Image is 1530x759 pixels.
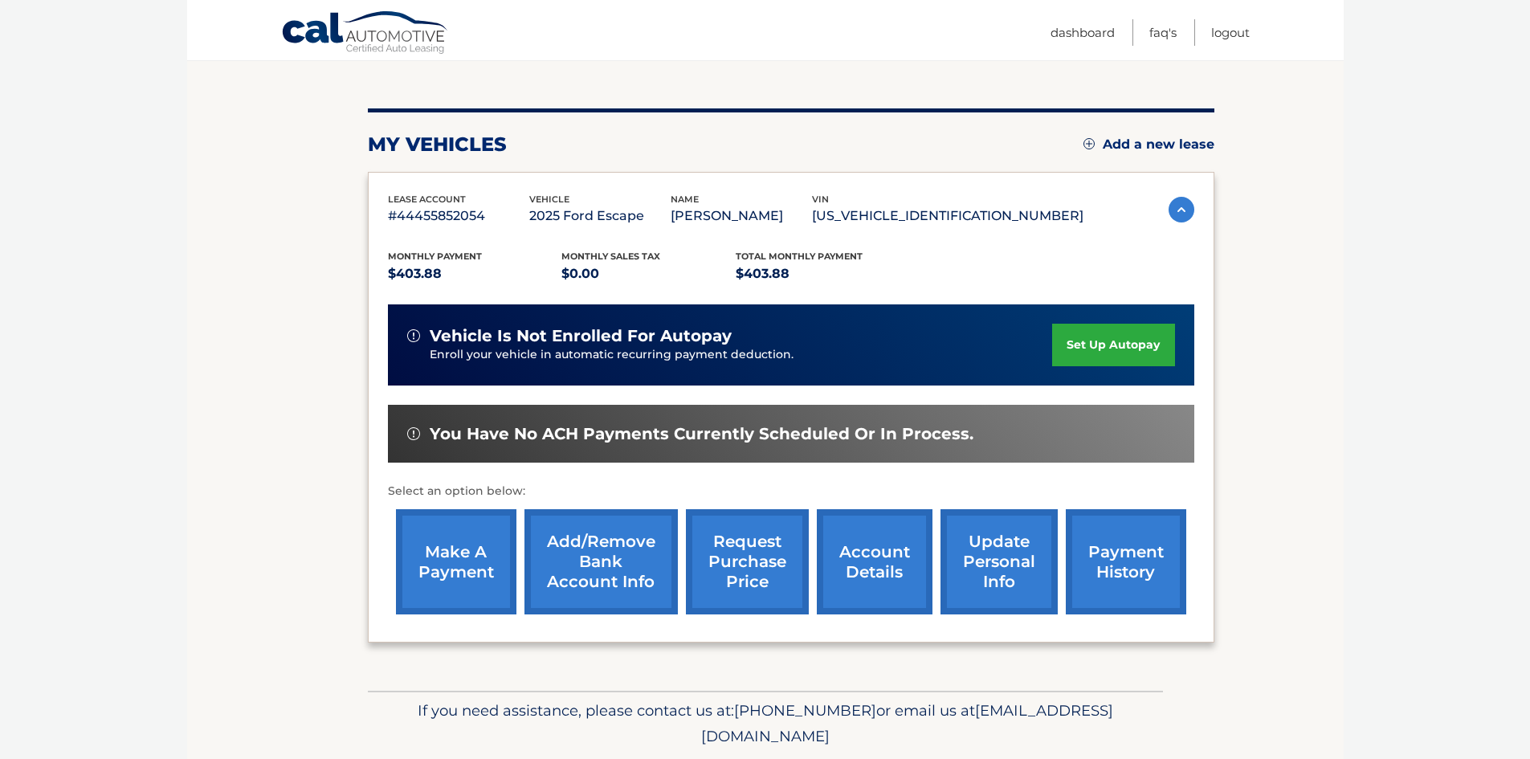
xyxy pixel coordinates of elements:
span: lease account [388,194,466,205]
p: 2025 Ford Escape [529,205,671,227]
p: Enroll your vehicle in automatic recurring payment deduction. [430,346,1053,364]
p: #44455852054 [388,205,529,227]
a: make a payment [396,509,516,614]
span: name [671,194,699,205]
img: add.svg [1083,138,1095,149]
a: FAQ's [1149,19,1177,46]
p: Select an option below: [388,482,1194,501]
h2: my vehicles [368,133,507,157]
img: alert-white.svg [407,427,420,440]
a: Add a new lease [1083,137,1214,153]
span: vehicle is not enrolled for autopay [430,326,732,346]
p: $0.00 [561,263,736,285]
a: Dashboard [1051,19,1115,46]
p: If you need assistance, please contact us at: or email us at [378,698,1153,749]
span: [EMAIL_ADDRESS][DOMAIN_NAME] [701,701,1113,745]
a: request purchase price [686,509,809,614]
a: payment history [1066,509,1186,614]
p: $403.88 [388,263,562,285]
p: [PERSON_NAME] [671,205,812,227]
a: Cal Automotive [281,10,450,57]
p: $403.88 [736,263,910,285]
span: Monthly sales Tax [561,251,660,262]
span: [PHONE_NUMBER] [734,701,876,720]
a: account details [817,509,932,614]
a: update personal info [940,509,1058,614]
span: vin [812,194,829,205]
span: Monthly Payment [388,251,482,262]
span: Total Monthly Payment [736,251,863,262]
a: set up autopay [1052,324,1174,366]
span: You have no ACH payments currently scheduled or in process. [430,424,973,444]
a: Add/Remove bank account info [524,509,678,614]
img: accordion-active.svg [1169,197,1194,222]
a: Logout [1211,19,1250,46]
span: vehicle [529,194,569,205]
p: [US_VEHICLE_IDENTIFICATION_NUMBER] [812,205,1083,227]
img: alert-white.svg [407,329,420,342]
